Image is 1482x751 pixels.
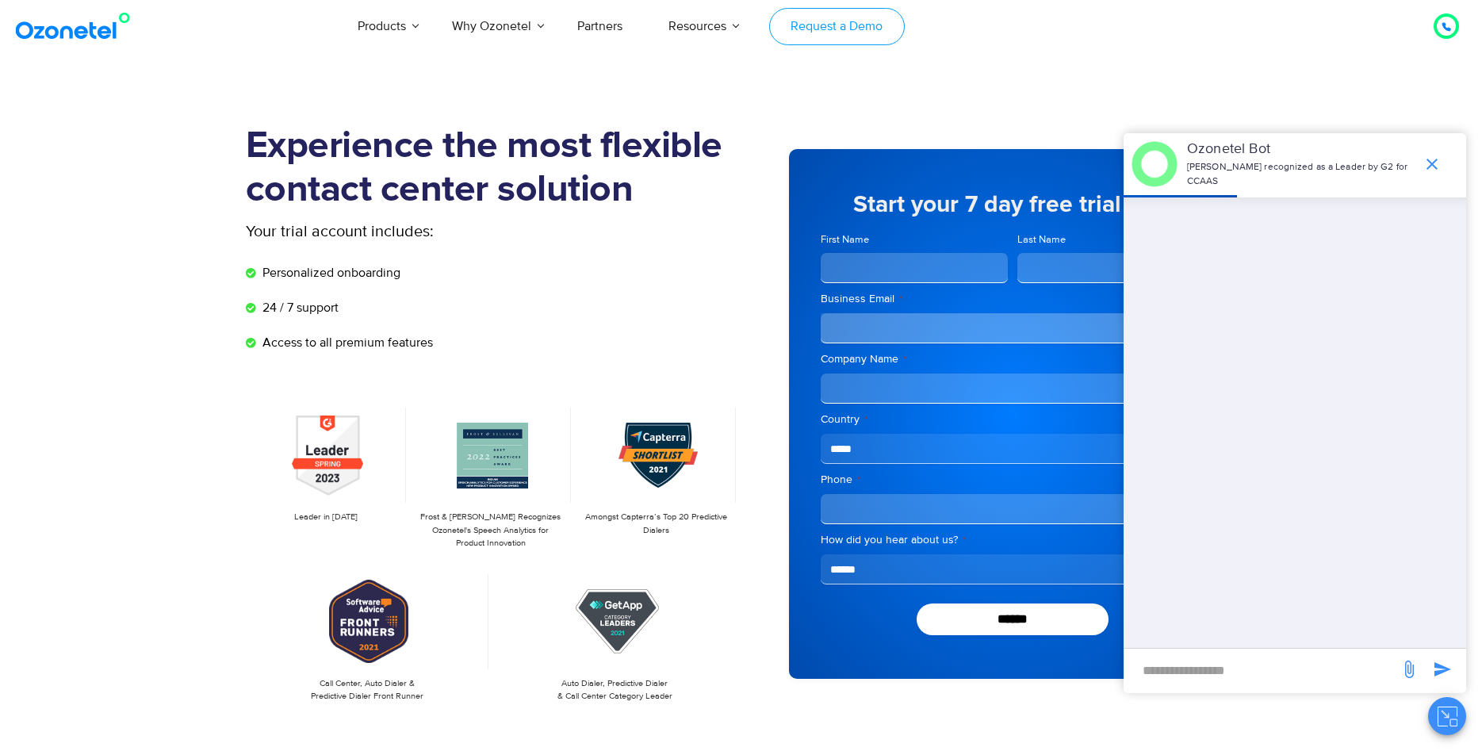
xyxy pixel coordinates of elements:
[419,511,563,550] p: Frost & [PERSON_NAME] Recognizes Ozonetel's Speech Analytics for Product Innovation
[821,412,1205,427] label: Country
[258,298,339,317] span: 24 / 7 support
[821,232,1009,247] label: First Name
[1187,139,1415,160] p: Ozonetel Bot
[1187,160,1415,189] p: [PERSON_NAME] recognized as a Leader by G2 for CCAAS
[769,8,905,45] a: Request a Demo
[821,532,1205,548] label: How did you hear about us?
[821,291,1205,307] label: Business Email
[821,472,1205,488] label: Phone
[1426,653,1458,685] span: send message
[254,511,398,524] p: Leader in [DATE]
[501,677,729,703] p: Auto Dialer, Predictive Dialer & Call Center Category Leader
[254,677,481,703] p: Call Center, Auto Dialer & Predictive Dialer Front Runner
[1428,697,1466,735] button: Close chat
[821,351,1205,367] label: Company Name
[246,125,741,212] h1: Experience the most flexible contact center solution
[584,511,728,537] p: Amongst Capterra’s Top 20 Predictive Dialers
[1132,657,1392,685] div: new-msg-input
[1017,232,1205,247] label: Last Name
[1132,141,1178,187] img: header
[1393,653,1425,685] span: send message
[258,333,433,352] span: Access to all premium features
[246,220,622,243] p: Your trial account includes:
[1416,148,1448,180] span: end chat or minimize
[258,263,400,282] span: Personalized onboarding
[821,193,1205,216] h5: Start your 7 day free trial now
